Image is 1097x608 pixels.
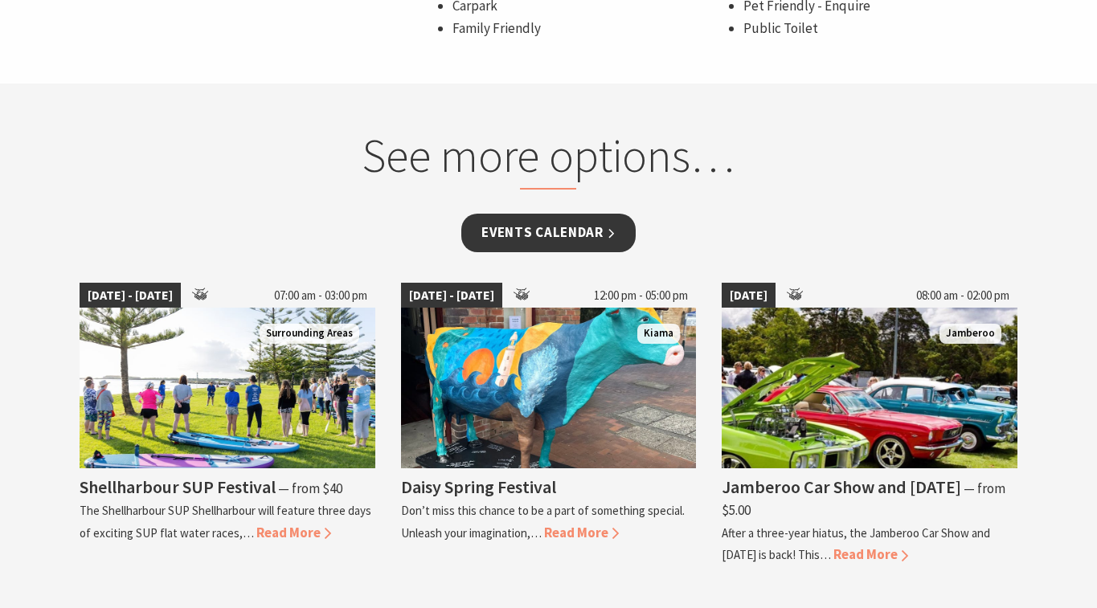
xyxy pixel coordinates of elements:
li: Family Friendly [452,18,727,39]
a: [DATE] - [DATE] 12:00 pm - 05:00 pm Dairy Cow Art Kiama Daisy Spring Festival Don’t miss this cha... [401,283,697,565]
a: [DATE] - [DATE] 07:00 am - 03:00 pm Jodie Edwards Welcome to Country Surrounding Areas Shellharbo... [80,283,375,565]
p: Don’t miss this chance to be a part of something special. Unleash your imagination,… [401,503,685,540]
span: 08:00 am - 02:00 pm [908,283,1017,308]
li: Public Toilet [743,18,1018,39]
img: Jodie Edwards Welcome to Country [80,308,375,468]
span: [DATE] [722,283,776,308]
span: Read More [544,524,619,541]
img: Jamberoo Car Show [722,308,1017,468]
p: After a three-year hiatus, the Jamberoo Car Show and [DATE] is back! This… [722,525,990,562]
a: Events Calendar [461,214,636,251]
span: Surrounding Areas [260,324,359,344]
h4: Jamberoo Car Show and [DATE] [722,475,961,498]
h4: Shellharbour SUP Festival [80,475,276,498]
span: [DATE] - [DATE] [401,283,502,308]
span: Jamberoo [939,324,1001,344]
a: [DATE] 08:00 am - 02:00 pm Jamberoo Car Show Jamberoo Jamberoo Car Show and [DATE] ⁠— from $5.00 ... [722,283,1017,565]
span: Kiama [637,324,680,344]
p: The Shellharbour SUP Shellharbour will feature three days of exciting SUP flat water races,… [80,503,371,540]
img: Dairy Cow Art [401,308,697,468]
span: Read More [833,545,908,563]
span: ⁠— from $40 [278,479,342,497]
h4: Daisy Spring Festival [401,475,556,498]
span: 12:00 pm - 05:00 pm [586,283,696,308]
h2: See more options… [242,128,855,190]
span: 07:00 am - 03:00 pm [266,283,375,308]
span: Read More [256,524,331,541]
span: [DATE] - [DATE] [80,283,181,308]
